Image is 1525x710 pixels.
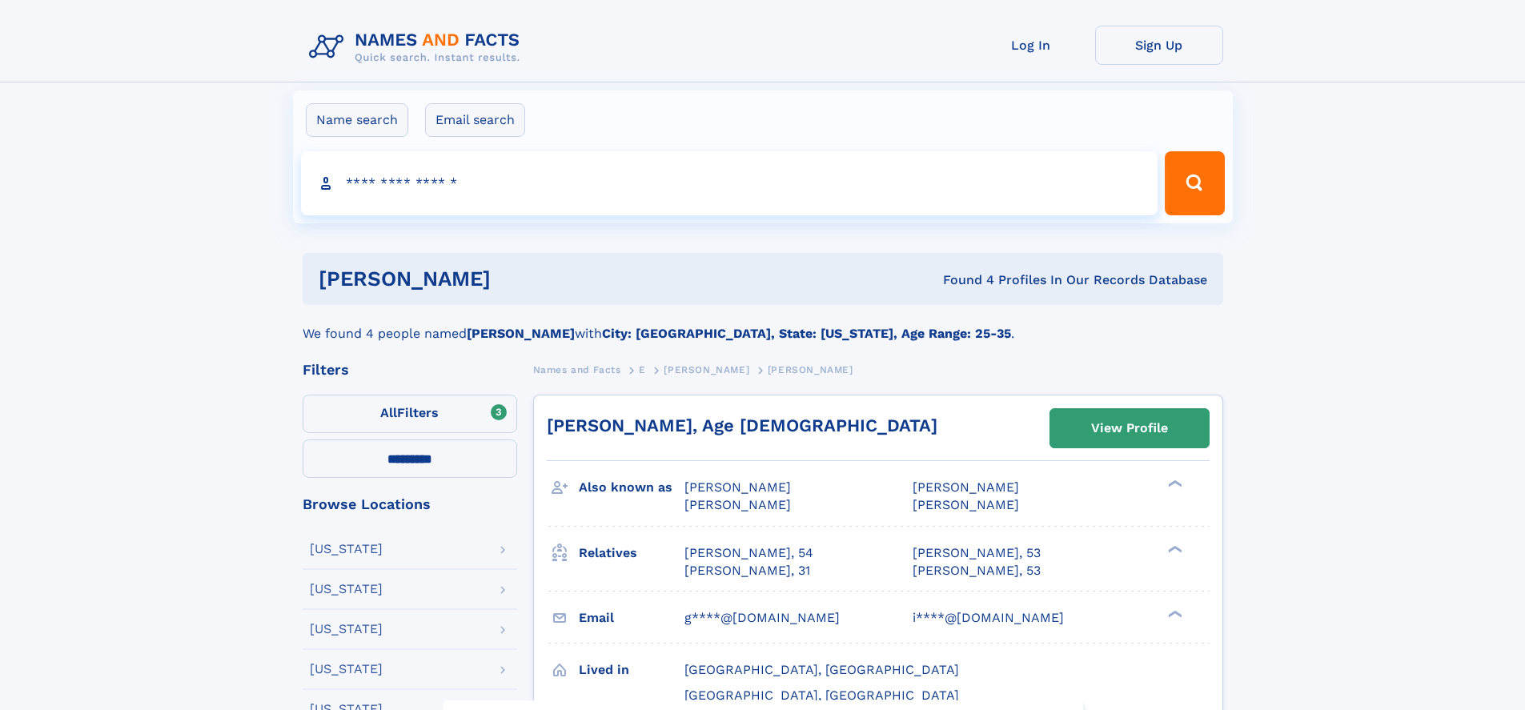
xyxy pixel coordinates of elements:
[913,562,1041,580] a: [PERSON_NAME], 53
[768,364,853,375] span: [PERSON_NAME]
[1050,409,1209,447] a: View Profile
[533,359,621,379] a: Names and Facts
[716,271,1207,289] div: Found 4 Profiles In Our Records Database
[967,26,1095,65] a: Log In
[380,405,397,420] span: All
[684,497,791,512] span: [PERSON_NAME]
[1164,544,1183,554] div: ❯
[684,688,959,703] span: [GEOGRAPHIC_DATA], [GEOGRAPHIC_DATA]
[664,364,749,375] span: [PERSON_NAME]
[1095,26,1223,65] a: Sign Up
[310,583,383,596] div: [US_STATE]
[579,540,684,567] h3: Relatives
[913,497,1019,512] span: [PERSON_NAME]
[579,656,684,684] h3: Lived in
[303,497,517,511] div: Browse Locations
[547,415,937,435] a: [PERSON_NAME], Age [DEMOGRAPHIC_DATA]
[579,604,684,632] h3: Email
[303,395,517,433] label: Filters
[684,662,959,677] span: [GEOGRAPHIC_DATA], [GEOGRAPHIC_DATA]
[319,269,717,289] h1: [PERSON_NAME]
[579,474,684,501] h3: Also known as
[664,359,749,379] a: [PERSON_NAME]
[684,562,810,580] a: [PERSON_NAME], 31
[303,363,517,377] div: Filters
[303,305,1223,343] div: We found 4 people named with .
[639,359,646,379] a: E
[639,364,646,375] span: E
[684,544,813,562] a: [PERSON_NAME], 54
[684,479,791,495] span: [PERSON_NAME]
[602,326,1011,341] b: City: [GEOGRAPHIC_DATA], State: [US_STATE], Age Range: 25-35
[310,663,383,676] div: [US_STATE]
[1091,410,1168,447] div: View Profile
[1165,151,1224,215] button: Search Button
[913,479,1019,495] span: [PERSON_NAME]
[310,543,383,556] div: [US_STATE]
[913,544,1041,562] a: [PERSON_NAME], 53
[425,103,525,137] label: Email search
[467,326,575,341] b: [PERSON_NAME]
[310,623,383,636] div: [US_STATE]
[1164,479,1183,489] div: ❯
[1164,608,1183,619] div: ❯
[306,103,408,137] label: Name search
[301,151,1158,215] input: search input
[303,26,533,69] img: Logo Names and Facts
